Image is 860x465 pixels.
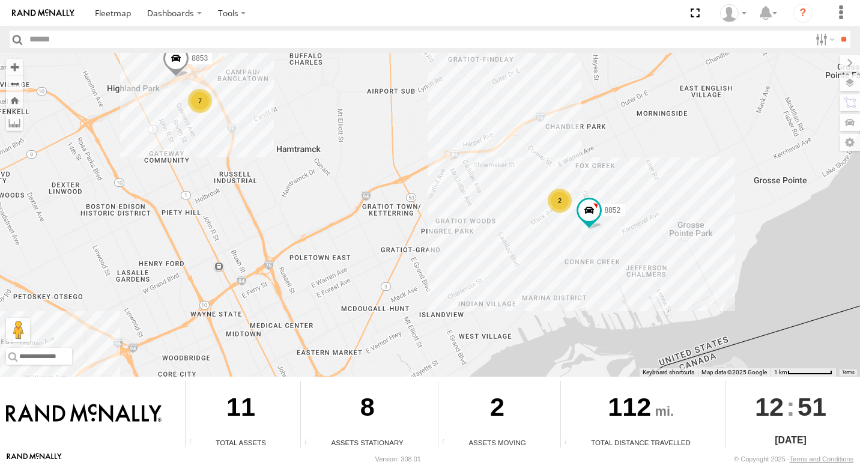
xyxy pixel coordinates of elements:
div: 2 [548,189,572,213]
span: Map data ©2025 Google [701,369,767,375]
a: Visit our Website [7,453,62,465]
div: Assets Moving [438,437,556,448]
div: 112 [561,381,721,437]
a: Terms and Conditions [790,455,853,463]
button: Keyboard shortcuts [643,368,694,377]
a: Terms (opens in new tab) [842,369,855,374]
div: 7 [188,89,212,113]
button: Map Scale: 1 km per 71 pixels [771,368,836,377]
button: Zoom out [6,75,23,92]
div: 11 [186,381,296,437]
span: 8853 [192,54,208,62]
label: Map Settings [840,134,860,151]
div: [DATE] [725,433,856,448]
i: ? [793,4,813,23]
label: Search Filter Options [811,31,837,48]
span: 12 [755,381,784,433]
div: Total Assets [186,437,296,448]
div: Total Distance Travelled [561,437,721,448]
div: Total number of Enabled Assets [186,439,204,448]
button: Zoom Home [6,92,23,108]
img: Rand McNally [6,404,162,424]
div: 2 [438,381,556,437]
div: Version: 308.01 [375,455,421,463]
div: 8 [301,381,434,437]
button: Drag Pegman onto the map to open Street View [6,318,30,342]
span: 51 [798,381,826,433]
div: Valeo Dash [716,4,751,22]
div: Total distance travelled by all assets within specified date range and applied filters [561,439,579,448]
div: Total number of assets current stationary. [301,439,319,448]
div: © Copyright 2025 - [734,455,853,463]
label: Measure [6,114,23,131]
div: : [725,381,856,433]
img: rand-logo.svg [12,9,74,17]
button: Zoom in [6,59,23,75]
div: Total number of assets current in transit. [438,439,456,448]
div: Assets Stationary [301,437,434,448]
span: 8852 [605,205,621,214]
span: 1 km [774,369,787,375]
